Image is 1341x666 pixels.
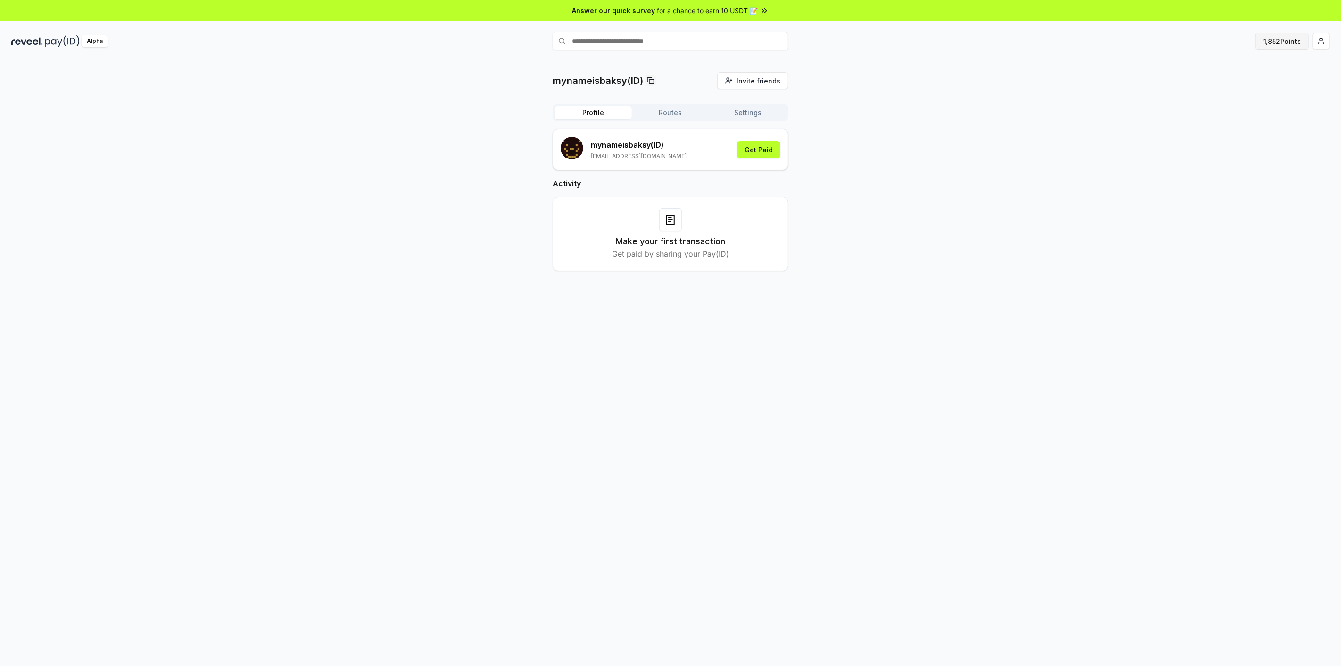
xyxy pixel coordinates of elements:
h3: Make your first transaction [616,235,726,248]
p: mynameisbaksy(ID) [553,74,643,87]
span: Answer our quick survey [572,6,655,16]
p: mynameisbaksy (ID) [591,139,687,150]
p: [EMAIL_ADDRESS][DOMAIN_NAME] [591,152,687,160]
h2: Activity [553,178,788,189]
button: Routes [632,106,709,119]
button: Settings [709,106,786,119]
div: Alpha [82,35,108,47]
button: 1,852Points [1255,33,1309,50]
span: Invite friends [737,76,780,86]
p: Get paid by sharing your Pay(ID) [612,248,729,259]
img: reveel_dark [11,35,43,47]
span: for a chance to earn 10 USDT 📝 [657,6,758,16]
img: pay_id [45,35,80,47]
button: Get Paid [737,141,780,158]
button: Invite friends [717,72,788,89]
button: Profile [555,106,632,119]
